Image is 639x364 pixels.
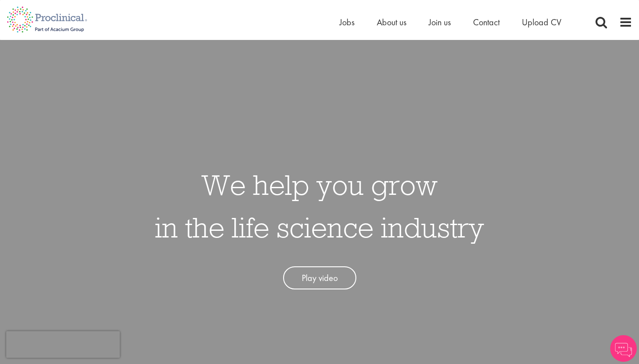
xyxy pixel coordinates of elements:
[283,266,356,290] a: Play video
[473,16,500,28] a: Contact
[377,16,406,28] a: About us
[610,335,637,362] img: Chatbot
[155,163,484,249] h1: We help you grow in the life science industry
[429,16,451,28] a: Join us
[339,16,355,28] a: Jobs
[522,16,561,28] a: Upload CV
